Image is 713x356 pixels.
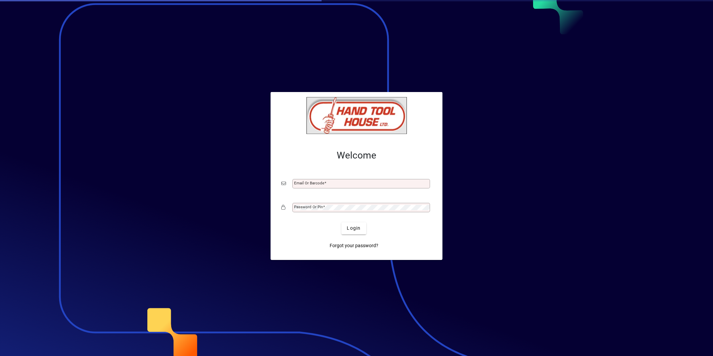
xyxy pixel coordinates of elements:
[294,181,324,185] mat-label: Email or Barcode
[347,225,361,232] span: Login
[281,150,432,161] h2: Welcome
[327,240,381,252] a: Forgot your password?
[294,205,323,209] mat-label: Password or Pin
[330,242,378,249] span: Forgot your password?
[341,222,366,234] button: Login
